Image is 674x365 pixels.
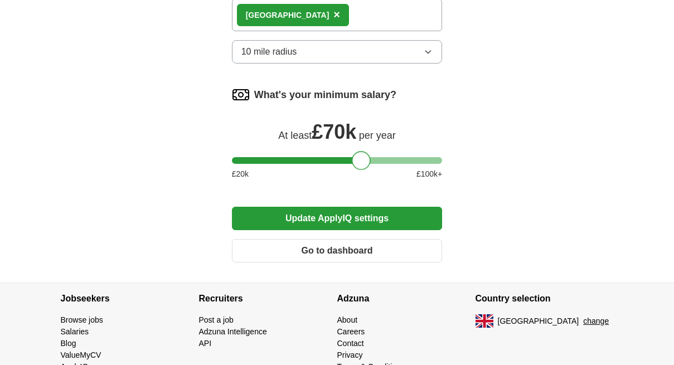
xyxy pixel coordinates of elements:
a: Careers [337,327,365,336]
label: What's your minimum salary? [254,87,396,103]
a: Browse jobs [61,315,103,324]
span: £ 70k [312,120,356,143]
span: 10 mile radius [241,45,297,59]
button: × [333,7,340,23]
a: Salaries [61,327,89,336]
span: × [333,8,340,21]
img: UK flag [476,314,493,328]
a: Privacy [337,351,363,359]
img: salary.png [232,86,250,104]
span: At least [278,130,312,141]
button: 10 mile radius [232,40,443,64]
span: £ 20 k [232,168,249,180]
span: per year [359,130,396,141]
a: ValueMyCV [61,351,101,359]
span: [GEOGRAPHIC_DATA] [498,315,579,327]
a: API [199,339,212,348]
a: About [337,315,358,324]
div: [GEOGRAPHIC_DATA] [246,9,329,21]
button: change [583,315,609,327]
button: Go to dashboard [232,239,443,262]
a: Blog [61,339,76,348]
h4: Country selection [476,283,614,314]
a: Contact [337,339,364,348]
span: £ 100 k+ [416,168,442,180]
button: Update ApplyIQ settings [232,207,443,230]
a: Adzuna Intelligence [199,327,267,336]
a: Post a job [199,315,234,324]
